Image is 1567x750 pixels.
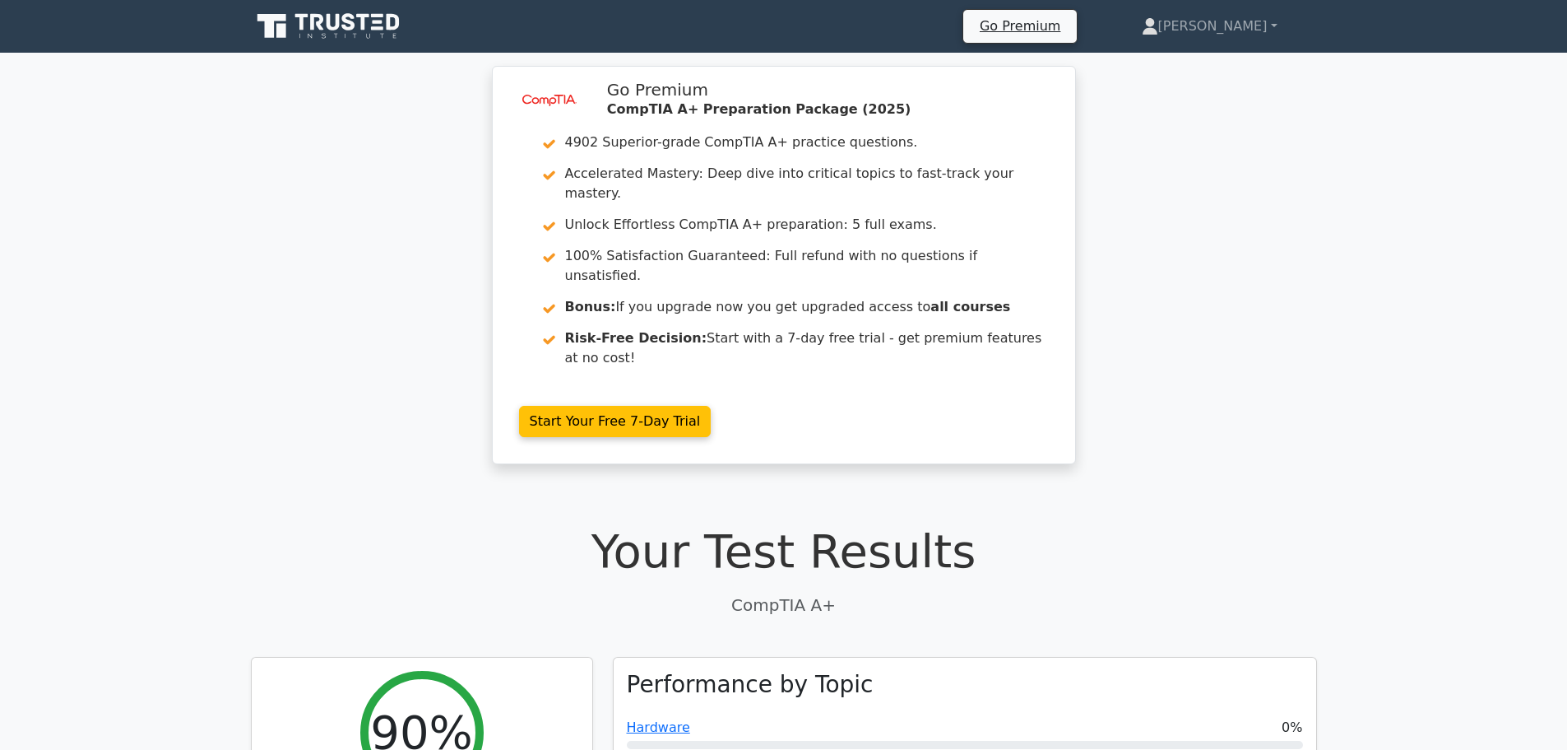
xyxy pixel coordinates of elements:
[251,593,1317,617] p: CompTIA A+
[1282,718,1302,738] span: 0%
[970,15,1070,37] a: Go Premium
[627,671,874,699] h3: Performance by Topic
[519,406,712,437] a: Start Your Free 7-Day Trial
[627,720,690,735] a: Hardware
[251,524,1317,579] h1: Your Test Results
[1102,10,1317,43] a: [PERSON_NAME]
